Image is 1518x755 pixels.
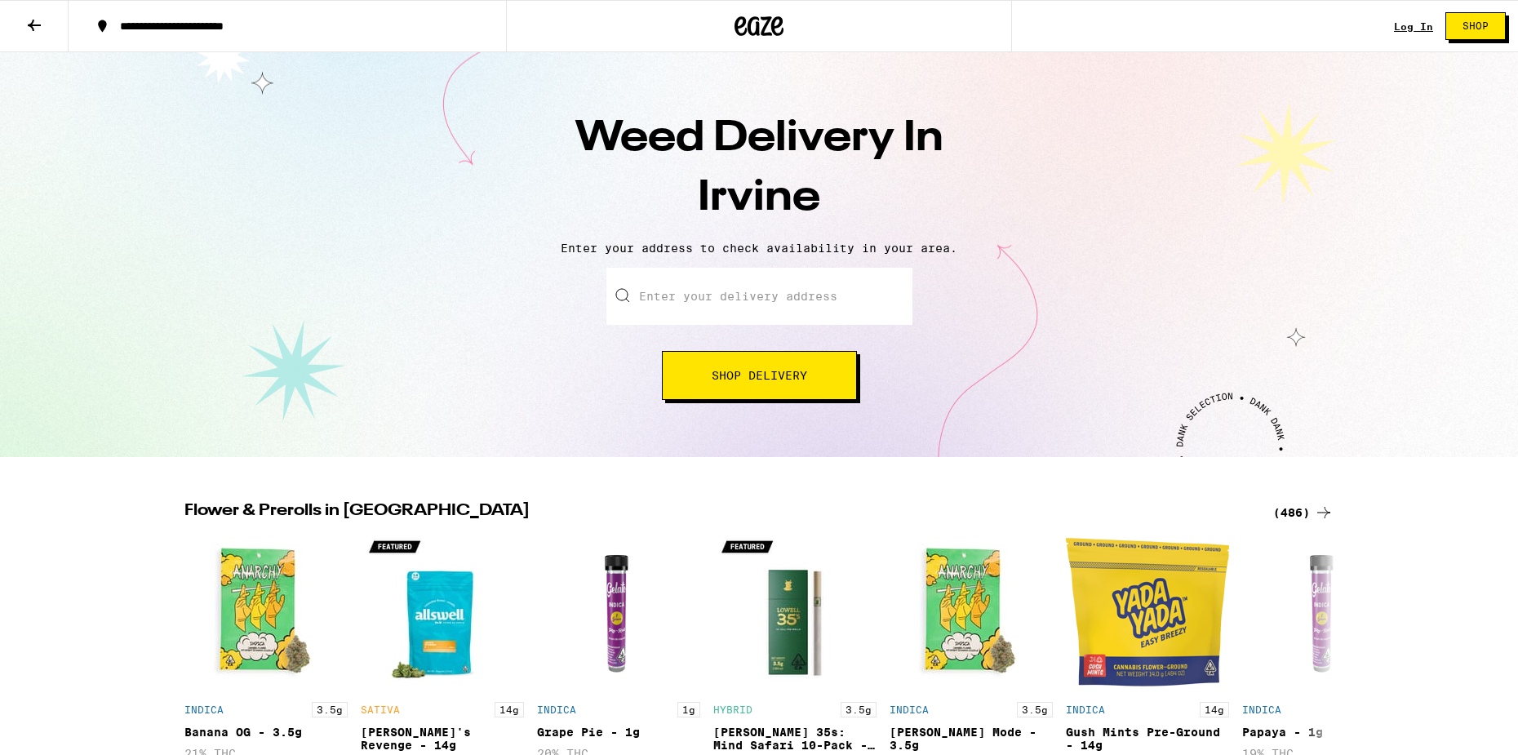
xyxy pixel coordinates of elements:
img: Anarchy - Runtz Mode - 3.5g [890,531,1053,694]
p: INDICA [890,704,929,715]
p: Enter your address to check availability in your area. [16,242,1502,255]
p: INDICA [1066,704,1105,715]
input: Enter your delivery address [606,268,912,325]
img: Gelato - Papaya - 1g [1242,531,1405,694]
div: Gush Mints Pre-Ground - 14g [1066,726,1229,752]
h1: Weed Delivery In [473,109,1045,229]
img: Anarchy - Banana OG - 3.5g [184,531,348,694]
p: 3.5g [1017,702,1053,717]
a: Log In [1394,21,1433,32]
p: 3.5g [312,702,348,717]
span: Irvine [698,177,820,220]
img: Allswell - Jack's Revenge - 14g [361,531,524,694]
p: INDICA [1242,704,1281,715]
button: Shop [1445,12,1506,40]
a: (486) [1273,503,1334,522]
button: Shop Delivery [662,351,857,400]
p: 14g [1200,702,1229,717]
div: Papaya - 1g [1242,726,1405,739]
h2: Flower & Prerolls in [GEOGRAPHIC_DATA] [184,503,1254,522]
div: [PERSON_NAME] 35s: Mind Safari 10-Pack - 3.5g [713,726,877,752]
img: Yada Yada - Gush Mints Pre-Ground - 14g [1066,531,1229,694]
span: Shop Delivery [712,370,807,381]
p: HYBRID [713,704,752,715]
p: SATIVA [361,704,400,715]
div: Grape Pie - 1g [537,726,700,739]
p: 3.5g [841,702,877,717]
p: INDICA [184,704,224,715]
div: Banana OG - 3.5g [184,726,348,739]
img: Lowell Farms - Lowell 35s: Mind Safari 10-Pack - 3.5g [713,531,877,694]
div: [PERSON_NAME] Mode - 3.5g [890,726,1053,752]
a: Shop [1433,12,1518,40]
img: Gelato - Grape Pie - 1g [537,531,700,694]
div: [PERSON_NAME]'s Revenge - 14g [361,726,524,752]
span: Shop [1463,21,1489,31]
p: 14g [495,702,524,717]
p: INDICA [537,704,576,715]
p: 1g [677,702,700,717]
